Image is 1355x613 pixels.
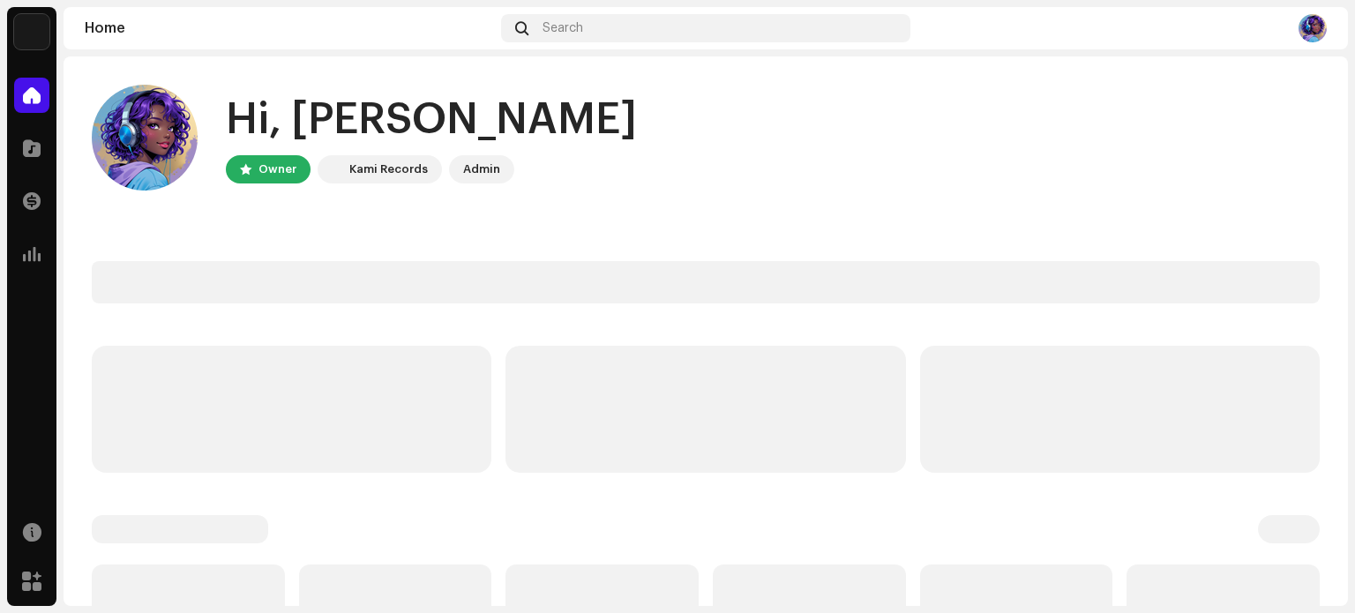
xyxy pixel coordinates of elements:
[349,159,428,180] div: Kami Records
[543,21,583,35] span: Search
[92,85,198,191] img: ad478e8b-37e6-4bae-84ac-4c80baf9587e
[14,14,49,49] img: 33004b37-325d-4a8b-b51f-c12e9b964943
[258,159,296,180] div: Owner
[321,159,342,180] img: 33004b37-325d-4a8b-b51f-c12e9b964943
[85,21,494,35] div: Home
[1299,14,1327,42] img: ad478e8b-37e6-4bae-84ac-4c80baf9587e
[226,92,637,148] div: Hi, [PERSON_NAME]
[463,159,500,180] div: Admin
